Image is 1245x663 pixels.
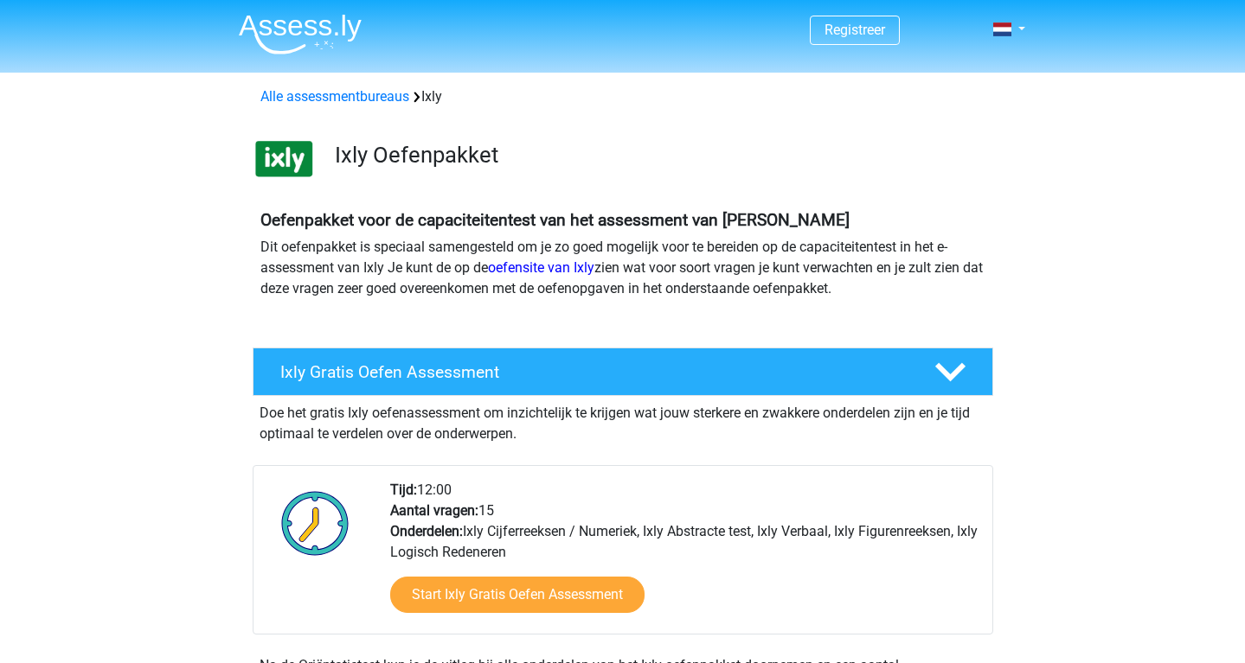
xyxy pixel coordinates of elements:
[246,347,1000,396] a: Ixly Gratis Oefen Assessment
[239,14,362,54] img: Assessly
[825,22,885,38] a: Registreer
[390,481,417,498] b: Tijd:
[253,86,992,107] div: Ixly
[390,523,463,539] b: Onderdelen:
[377,480,992,634] div: 12:00 15 Ixly Cijferreeksen / Numeriek, Ixly Abstracte test, Ixly Verbaal, Ixly Figurenreeksen, I...
[390,502,478,519] b: Aantal vragen:
[260,88,409,105] a: Alle assessmentbureaus
[390,577,645,613] a: Start Ixly Gratis Oefen Assessment
[253,396,993,444] div: Doe het gratis Ixly oefenassessment om inzichtelijk te krijgen wat jouw sterkere en zwakkere onde...
[335,142,979,169] h3: Ixly Oefenpakket
[260,210,850,230] b: Oefenpakket voor de capaciteitentest van het assessment van [PERSON_NAME]
[280,362,907,382] h4: Ixly Gratis Oefen Assessment
[253,128,315,189] img: ixly.png
[272,480,359,566] img: Klok
[260,237,985,299] p: Dit oefenpakket is speciaal samengesteld om je zo goed mogelijk voor te bereiden op de capaciteit...
[488,259,594,276] a: oefensite van Ixly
